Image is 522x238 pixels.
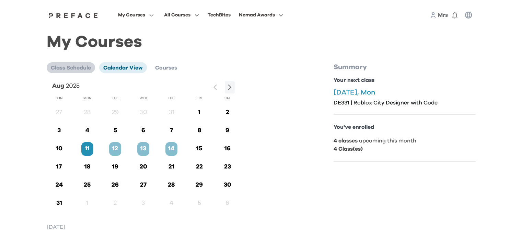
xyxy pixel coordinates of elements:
span: Tue [112,96,118,100]
p: 5 [109,126,121,135]
p: 2 [221,108,233,117]
p: 31 [165,108,177,117]
h1: My Courses [47,38,476,46]
p: 3 [137,199,149,208]
img: Preface Logo [47,13,100,18]
p: 2025 [66,81,80,91]
p: 31 [53,199,65,208]
p: 6 [221,199,233,208]
a: Mrs [438,11,448,19]
p: 24 [53,180,65,190]
p: 20 [137,162,149,172]
p: 17 [53,162,65,172]
p: 19 [109,162,121,172]
p: 21 [165,162,177,172]
span: Fri [197,96,202,100]
p: 30 [137,108,149,117]
p: 30 [221,180,233,190]
span: Sun [56,96,62,100]
span: Sat [224,96,231,100]
p: 7 [165,126,177,135]
p: 27 [137,180,149,190]
span: All Courses [164,11,190,19]
p: 1 [81,199,93,208]
p: upcoming this month [334,137,476,145]
span: Class Schedule [51,65,91,71]
span: Courses [155,65,177,71]
span: Mon [83,96,91,100]
p: 9 [221,126,233,135]
p: 15 [193,144,205,153]
p: 18 [81,162,93,172]
p: [DATE], Mon [334,88,476,97]
p: 13 [137,144,149,153]
p: 28 [81,108,93,117]
b: 4 Class(es) [334,146,363,152]
p: 3 [53,126,65,135]
p: 10 [53,144,65,153]
span: My Courses [118,11,145,19]
a: Preface Logo [47,12,100,18]
button: All Courses [162,11,201,20]
p: 27 [53,108,65,117]
p: 5 [193,199,205,208]
p: 2 [109,199,121,208]
p: 29 [109,108,121,117]
p: 6 [137,126,149,135]
p: DE331 | Roblox City Designer with Code [334,99,476,106]
p: 22 [193,162,205,172]
p: 11 [81,144,93,153]
span: Thu [168,96,175,100]
p: 1 [193,108,205,117]
span: Mrs [438,12,448,18]
p: 25 [81,180,93,190]
p: 23 [221,162,233,172]
p: 12 [109,144,121,153]
p: 14 [165,144,177,153]
span: Wed [139,96,147,100]
p: 8 [193,126,205,135]
p: [DATE] [47,223,305,231]
p: Summary [334,62,476,72]
p: 29 [193,180,205,190]
span: Calendar View [103,65,143,71]
p: 28 [165,180,177,190]
span: Nomad Awards [239,11,275,19]
button: My Courses [116,11,156,20]
p: 4 [165,199,177,208]
p: 26 [109,180,121,190]
p: Your next class [334,76,476,84]
p: You've enrolled [334,123,476,131]
p: 4 [81,126,93,135]
button: Nomad Awards [236,11,285,20]
b: 4 classes [334,138,358,143]
p: Aug [52,81,64,91]
div: TechBites [207,11,230,19]
p: 16 [221,144,233,153]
